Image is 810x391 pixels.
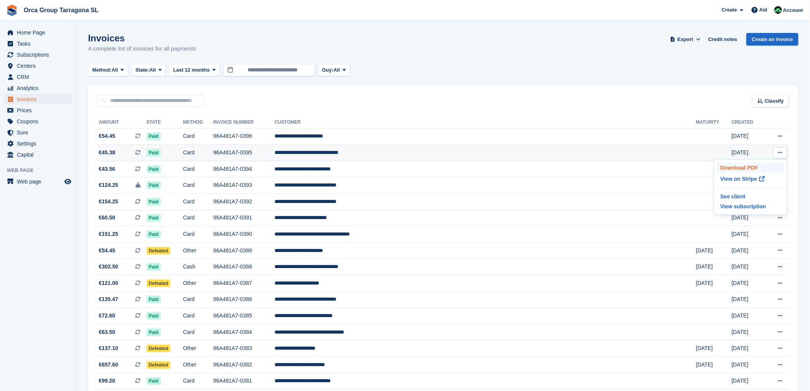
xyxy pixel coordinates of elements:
a: menu [4,94,72,105]
font: State: [136,67,149,73]
font: Maturity [696,119,719,125]
font: Other [183,280,196,286]
a: menu [4,105,72,116]
font: Invoice number [213,119,253,125]
font: Card [183,133,194,139]
font: Other [183,345,196,351]
font: [DATE] [696,263,713,270]
font: €135.47 [99,296,118,302]
font: Paid [149,313,158,319]
a: View subscription [717,201,784,211]
font: Tasks [17,41,31,47]
font: Invoices [17,96,36,102]
font: Other [183,362,196,368]
font: €45.38 [99,149,115,155]
font: Created [732,119,753,125]
font: Account [783,7,803,13]
font: [DATE] [732,263,748,270]
font: [DATE] [732,280,748,286]
font: Card [183,149,194,155]
font: €60.50 [99,214,115,221]
font: Paid [149,378,158,384]
a: menu [4,27,72,38]
font: Capital [17,152,34,158]
font: 96A481A7-0388 [213,263,252,270]
font: Defeated [149,346,168,351]
font: €54.45 [99,247,115,254]
font: Paid [149,330,158,335]
button: Method: All [88,64,128,77]
font: 96A481A7-0391 [213,214,252,221]
font: Other [183,247,196,254]
font: Download PDF [720,165,758,171]
a: menu [4,116,72,127]
font: Method: [92,67,112,73]
font: All [112,67,118,73]
font: 96A481A7-0383 [213,345,252,351]
font: €124.25 [99,182,118,188]
a: See client [717,191,784,201]
font: 96A481A7-0395 [213,149,252,155]
font: €54.45 [99,133,115,139]
img: Tania [774,6,782,14]
font: €72.60 [99,312,115,319]
font: Export [678,36,693,42]
font: €99.20 [99,378,115,384]
font: Card [183,329,194,335]
font: Defeated [149,362,168,368]
font: Customer [274,119,300,125]
font: 96A481A7-0381 [213,378,252,384]
font: [DATE] [696,280,713,286]
font: 96A481A7-0393 [213,182,252,188]
font: Paid [149,264,158,270]
font: Classify [765,98,784,104]
font: Paid [149,297,158,302]
font: Cash [183,263,196,270]
font: Card [183,182,194,188]
font: [DATE] [696,362,713,368]
a: menu [4,38,72,49]
font: €63.50 [99,329,115,335]
font: Paid [149,134,158,139]
a: menu [4,72,72,82]
font: Guy: [322,67,334,73]
font: [DATE] [696,345,713,351]
a: menu [4,138,72,149]
font: Card [183,296,194,302]
font: Card [183,198,194,204]
font: [DATE] [732,133,748,139]
font: [DATE] [732,329,748,335]
font: All [149,67,156,73]
font: Centers [17,63,36,69]
font: Create [722,7,737,13]
font: [DATE] [732,214,748,221]
font: €657.60 [99,362,118,368]
font: View subscription [720,203,766,209]
font: CRM [17,74,29,80]
font: All [333,67,340,73]
font: Paid [149,232,158,237]
font: [DATE] [732,312,748,319]
font: Defeated [149,281,168,286]
font: 96A481A7-0385 [213,312,252,319]
font: [DATE] [732,345,748,351]
font: Sure [17,129,28,136]
font: [DATE] [696,247,713,254]
font: Web page [17,178,41,185]
font: 96A481A7-0387 [213,280,252,286]
font: €137.10 [99,345,118,351]
a: Orca Group Tarragona SL [21,4,101,16]
font: Last 12 months [173,67,209,73]
a: menu [4,127,72,138]
font: [DATE] [732,149,748,155]
font: Card [183,378,194,384]
a: Create an invoice [746,33,799,46]
a: menu [4,61,72,71]
font: 96A481A7-0386 [213,296,252,302]
font: Card [183,312,194,319]
a: Credit notes [705,33,741,46]
font: Paid [149,199,158,204]
font: €121.00 [99,280,118,286]
button: State: All [131,64,166,77]
font: Paid [149,150,158,155]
